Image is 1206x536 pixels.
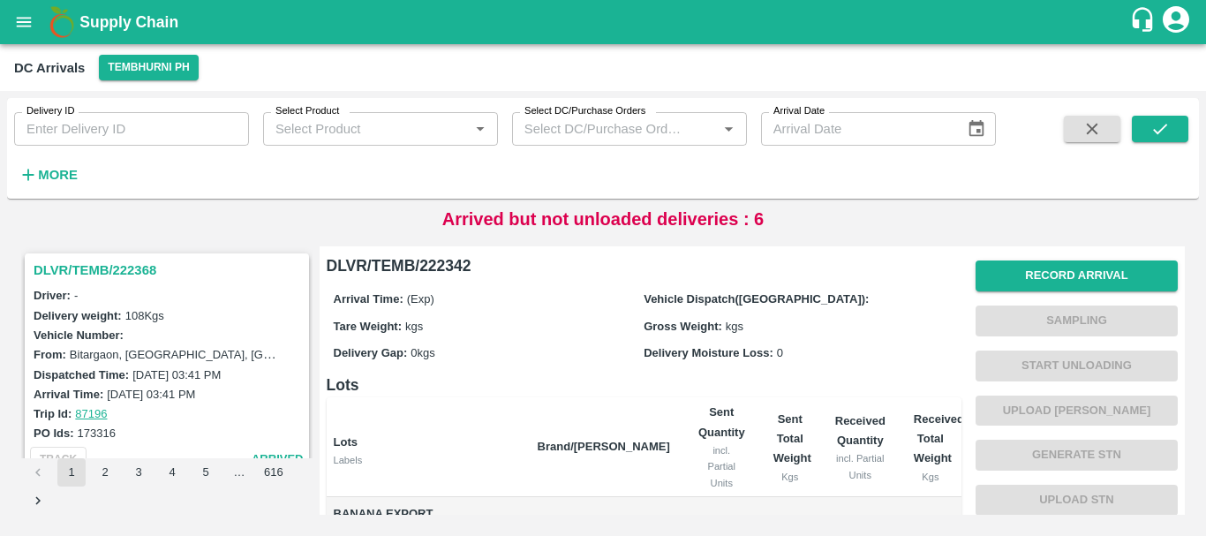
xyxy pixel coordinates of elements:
[334,452,524,468] div: Labels
[914,412,964,465] b: Received Total Weight
[34,407,72,420] label: Trip Id:
[44,4,79,40] img: logo
[644,292,869,306] label: Vehicle Dispatch([GEOGRAPHIC_DATA]):
[334,504,524,525] span: Banana Export
[4,2,44,42] button: open drawer
[34,289,71,302] label: Driver:
[26,104,74,118] label: Delivery ID
[34,427,74,440] label: PO Ids:
[976,260,1178,291] button: Record Arrival
[761,112,953,146] input: Arrival Date
[835,414,886,447] b: Received Quantity
[538,440,670,453] b: Brand/[PERSON_NAME]
[327,253,961,278] h6: DLVR/TEMB/222342
[1160,4,1192,41] div: account of current user
[34,259,305,282] h3: DLVR/TEMB/222368
[91,458,119,487] button: Go to page 2
[411,346,434,359] span: 0 kgs
[252,449,304,470] span: arrived
[14,160,82,190] button: More
[78,427,116,440] label: 173316
[132,368,221,381] label: [DATE] 03:41 PM
[644,346,773,359] label: Delivery Moisture Loss:
[407,292,434,306] span: (Exp)
[960,112,993,146] button: Choose date
[259,458,289,487] button: Go to page 616
[192,458,220,487] button: Go to page 5
[34,348,66,361] label: From:
[726,320,743,333] span: kgs
[107,388,195,401] label: [DATE] 03:41 PM
[334,435,358,449] b: Lots
[125,309,164,322] label: 108 Kgs
[698,442,745,491] div: incl. Partial Units
[777,346,783,359] span: 0
[34,309,122,322] label: Delivery weight:
[14,57,85,79] div: DC Arrivals
[524,104,645,118] label: Select DC/Purchase Orders
[70,347,496,361] label: Bitargaon, [GEOGRAPHIC_DATA], [GEOGRAPHIC_DATA], [GEOGRAPHIC_DATA]
[275,104,339,118] label: Select Product
[24,487,52,515] button: Go to next page
[405,320,423,333] span: kgs
[773,412,811,465] b: Sent Total Weight
[14,112,249,146] input: Enter Delivery ID
[34,368,129,381] label: Dispatched Time:
[773,104,825,118] label: Arrival Date
[38,168,78,182] strong: More
[34,388,103,401] label: Arrival Time:
[835,450,886,483] div: incl. Partial Units
[34,328,124,342] label: Vehicle Number:
[442,206,765,232] p: Arrived but not unloaded deliveries : 6
[517,117,690,140] input: Select DC/Purchase Orders
[124,458,153,487] button: Go to page 3
[698,405,745,438] b: Sent Quantity
[773,469,807,485] div: Kgs
[334,346,408,359] label: Delivery Gap:
[158,458,186,487] button: Go to page 4
[74,289,78,302] span: -
[644,320,722,333] label: Gross Weight:
[268,117,464,140] input: Select Product
[469,117,492,140] button: Open
[327,373,961,397] h6: Lots
[225,464,253,481] div: …
[99,55,198,80] button: Select DC
[1129,6,1160,38] div: customer-support
[57,458,86,487] button: page 1
[79,13,178,31] b: Supply Chain
[334,292,403,306] label: Arrival Time:
[914,469,947,485] div: Kgs
[21,458,313,515] nav: pagination navigation
[334,320,403,333] label: Tare Weight:
[79,10,1129,34] a: Supply Chain
[717,117,740,140] button: Open
[75,407,107,420] a: 87196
